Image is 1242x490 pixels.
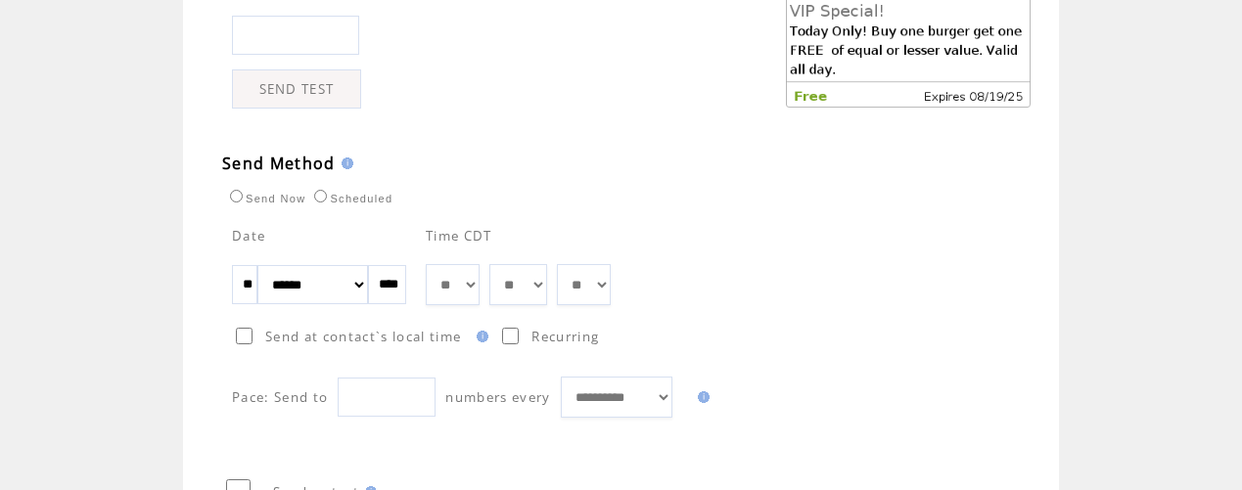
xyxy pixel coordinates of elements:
span: Time CDT [426,227,492,245]
span: numbers every [445,388,550,406]
span: Recurring [531,328,599,345]
a: SEND TEST [232,69,361,109]
label: Scheduled [309,193,392,204]
input: Send Now [230,190,243,202]
span: Send Method [222,153,336,174]
img: help.gif [471,331,488,342]
label: Send Now [225,193,305,204]
span: Pace: Send to [232,388,328,406]
img: help.gif [692,391,710,403]
span: Send at contact`s local time [265,328,461,345]
input: Scheduled [314,190,327,202]
img: help.gif [336,157,353,169]
span: Date [232,227,265,245]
